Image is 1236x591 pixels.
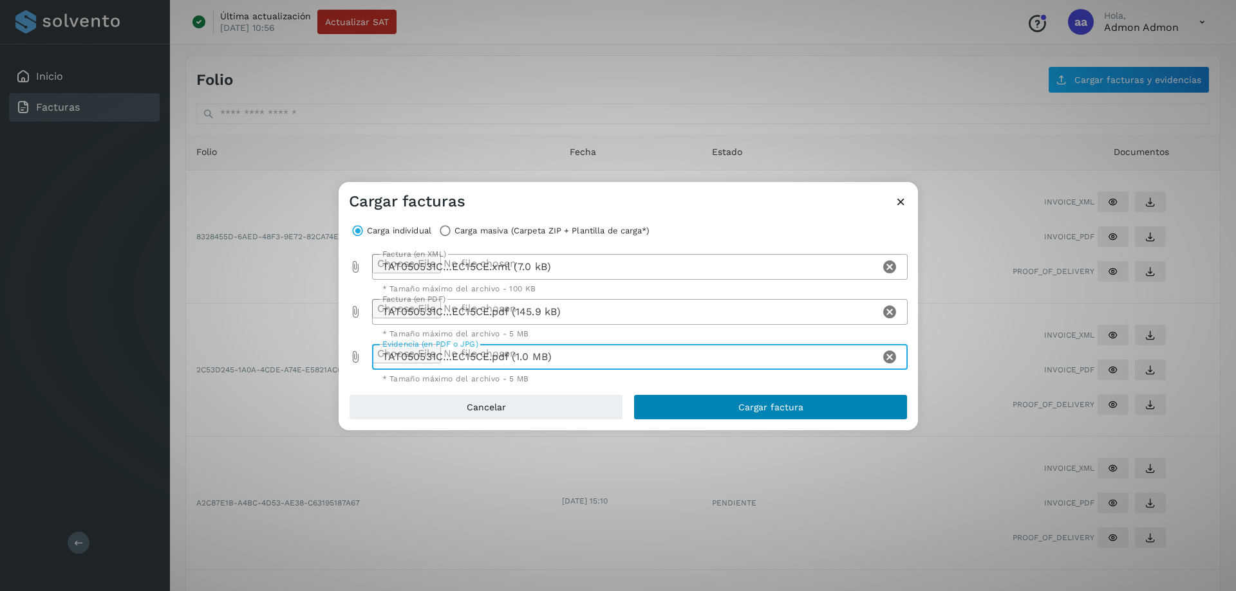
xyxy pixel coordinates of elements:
i: Clear Evidencia (en PDF o JPG) [882,349,897,365]
button: Cargar factura [633,394,908,420]
div: * Tamaño máximo del archivo - 5 MB [382,375,898,383]
div: TAT050531C…EC15CE.pdf (1.0 MB) [372,344,880,370]
button: Cancelar [349,394,623,420]
i: Factura (en PDF) prepended action [349,305,362,318]
label: Carga masiva (Carpeta ZIP + Plantilla de carga*) [454,222,650,240]
h3: Cargar facturas [349,192,465,211]
i: Evidencia (en PDF o JPG) prepended action [349,350,362,363]
div: * Tamaño máximo del archivo - 5 MB [382,330,898,338]
span: Cargar factura [738,403,803,412]
i: Factura (en XML) prepended action [349,260,362,273]
i: Clear Factura (en XML) [882,259,897,275]
div: TAT050531C…EC15CE.xml (7.0 kB) [372,254,880,280]
label: Carga individual [367,222,431,240]
div: * Tamaño máximo del archivo - 100 KB [382,285,898,293]
span: Cancelar [467,403,506,412]
i: Clear Factura (en PDF) [882,304,897,320]
div: TAT050531C…EC15CE.pdf (145.9 kB) [372,299,880,325]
